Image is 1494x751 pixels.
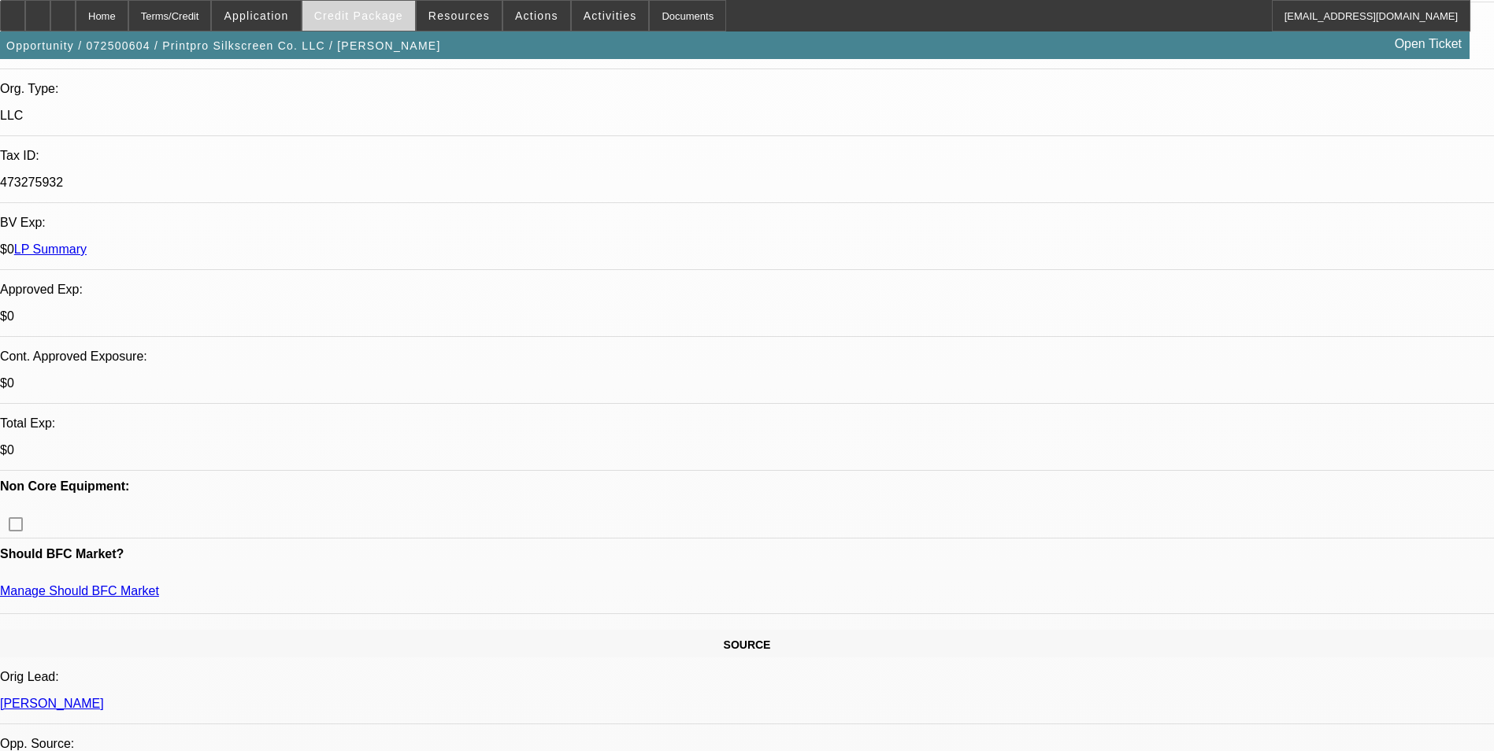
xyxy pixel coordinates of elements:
button: Actions [503,1,570,31]
span: SOURCE [724,638,771,651]
button: Resources [417,1,502,31]
span: Application [224,9,288,22]
button: Credit Package [302,1,415,31]
span: Credit Package [314,9,403,22]
a: LP Summary [14,242,87,256]
button: Activities [572,1,649,31]
button: Application [212,1,300,31]
span: Actions [515,9,558,22]
span: Resources [428,9,490,22]
span: Opportunity / 072500604 / Printpro Silkscreen Co. LLC / [PERSON_NAME] [6,39,441,52]
a: Open Ticket [1388,31,1468,57]
span: Activities [584,9,637,22]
